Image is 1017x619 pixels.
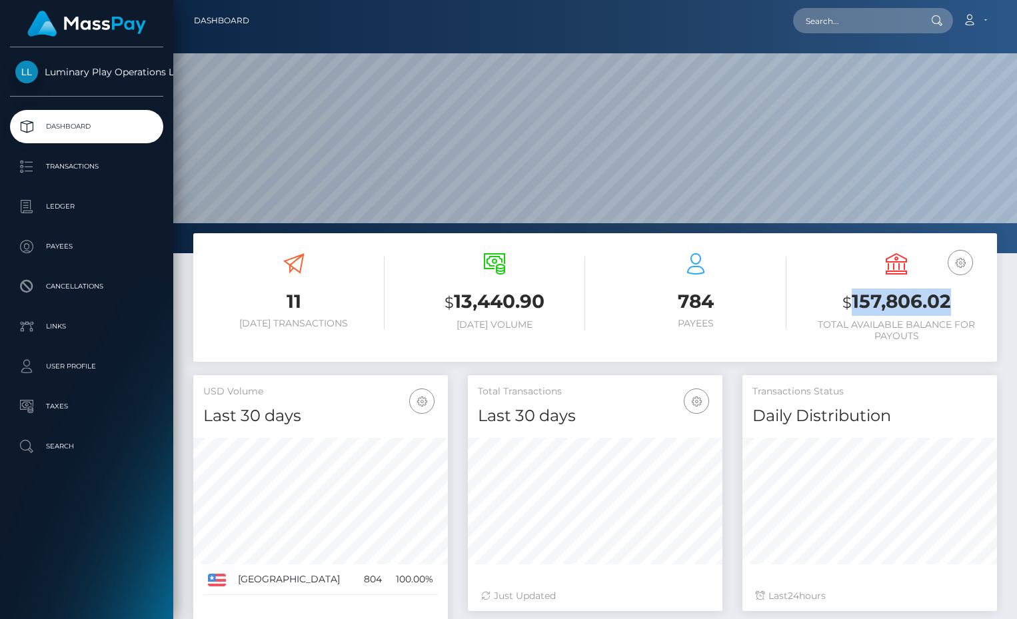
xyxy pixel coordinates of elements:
h5: Transactions Status [752,385,987,398]
p: Links [15,316,158,336]
a: Search [10,430,163,463]
img: MassPay Logo [27,11,146,37]
p: Taxes [15,396,158,416]
h3: 13,440.90 [405,289,586,316]
h3: 11 [203,289,385,314]
img: Luminary Play Operations Limited [15,61,38,83]
a: Transactions [10,150,163,183]
td: [GEOGRAPHIC_DATA] [233,564,356,595]
span: Luminary Play Operations Limited [10,66,163,78]
p: Dashboard [15,117,158,137]
p: User Profile [15,356,158,376]
h4: Last 30 days [203,404,438,428]
h6: [DATE] Transactions [203,318,385,329]
h4: Daily Distribution [752,404,987,428]
small: $ [445,293,454,312]
a: Dashboard [10,110,163,143]
h6: Total Available Balance for Payouts [806,319,988,342]
p: Transactions [15,157,158,177]
p: Cancellations [15,277,158,297]
h3: 157,806.02 [806,289,988,316]
h5: USD Volume [203,385,438,398]
h6: Payees [605,318,786,329]
a: Ledger [10,190,163,223]
h3: 784 [605,289,786,314]
a: Dashboard [194,7,249,35]
a: Links [10,310,163,343]
p: Search [15,436,158,456]
td: 100.00% [387,564,438,595]
input: Search... [793,8,918,33]
p: Ledger [15,197,158,217]
a: User Profile [10,350,163,383]
h5: Total Transactions [478,385,712,398]
h4: Last 30 days [478,404,712,428]
a: Taxes [10,390,163,423]
span: 24 [788,590,799,602]
div: Just Updated [481,589,709,603]
a: Payees [10,230,163,263]
img: US.png [208,574,226,586]
p: Payees [15,237,158,257]
small: $ [842,293,852,312]
td: 804 [357,564,387,595]
h6: [DATE] Volume [405,319,586,330]
a: Cancellations [10,270,163,303]
div: Last hours [756,589,984,603]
